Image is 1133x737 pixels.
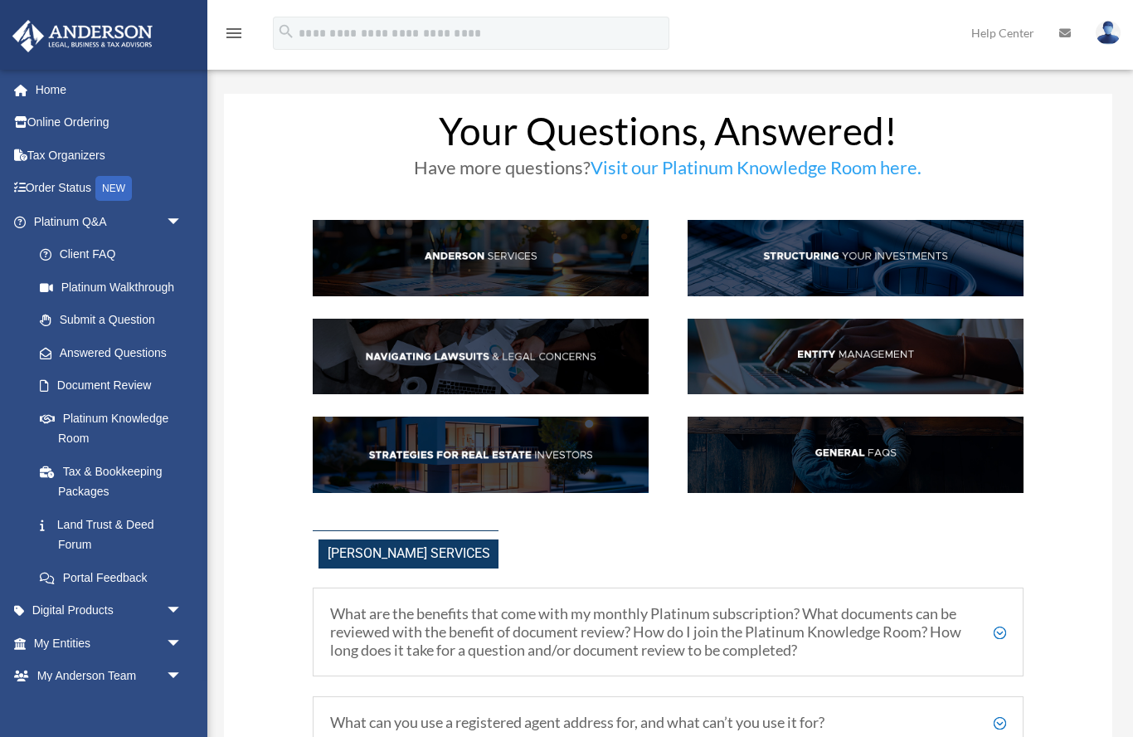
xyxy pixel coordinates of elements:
[12,73,207,106] a: Home
[1096,21,1121,45] img: User Pic
[12,139,207,172] a: Tax Organizers
[166,205,199,239] span: arrow_drop_down
[330,605,1006,659] h5: What are the benefits that come with my monthly Platinum subscription? What documents can be revi...
[166,594,199,628] span: arrow_drop_down
[23,455,207,508] a: Tax & Bookkeeping Packages
[166,627,199,661] span: arrow_drop_down
[23,304,207,337] a: Submit a Question
[688,417,1024,493] img: GenFAQ_hdr
[23,402,207,455] a: Platinum Knowledge Room
[277,22,295,41] i: search
[313,112,1024,159] h1: Your Questions, Answered!
[688,319,1024,395] img: EntManag_hdr
[313,417,649,493] img: StratsRE_hdr
[95,176,132,201] div: NEW
[12,172,207,206] a: Order StatusNEW
[224,23,244,43] i: menu
[7,20,158,52] img: Anderson Advisors Platinum Portal
[23,271,207,304] a: Platinum Walkthrough
[23,369,207,403] a: Document Review
[12,594,207,627] a: Digital Productsarrow_drop_down
[313,220,649,296] img: AndServ_hdr
[23,336,207,369] a: Answered Questions
[12,106,207,139] a: Online Ordering
[313,159,1024,185] h3: Have more questions?
[23,561,207,594] a: Portal Feedback
[12,627,207,660] a: My Entitiesarrow_drop_down
[313,319,649,395] img: NavLaw_hdr
[330,714,1006,732] h5: What can you use a registered agent address for, and what can’t you use it for?
[688,220,1024,296] img: StructInv_hdr
[23,508,207,561] a: Land Trust & Deed Forum
[12,205,207,238] a: Platinum Q&Aarrow_drop_down
[23,238,199,271] a: Client FAQ
[319,539,498,569] span: [PERSON_NAME] Services
[591,156,921,187] a: Visit our Platinum Knowledge Room here.
[166,660,199,694] span: arrow_drop_down
[224,29,244,43] a: menu
[12,660,207,693] a: My Anderson Teamarrow_drop_down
